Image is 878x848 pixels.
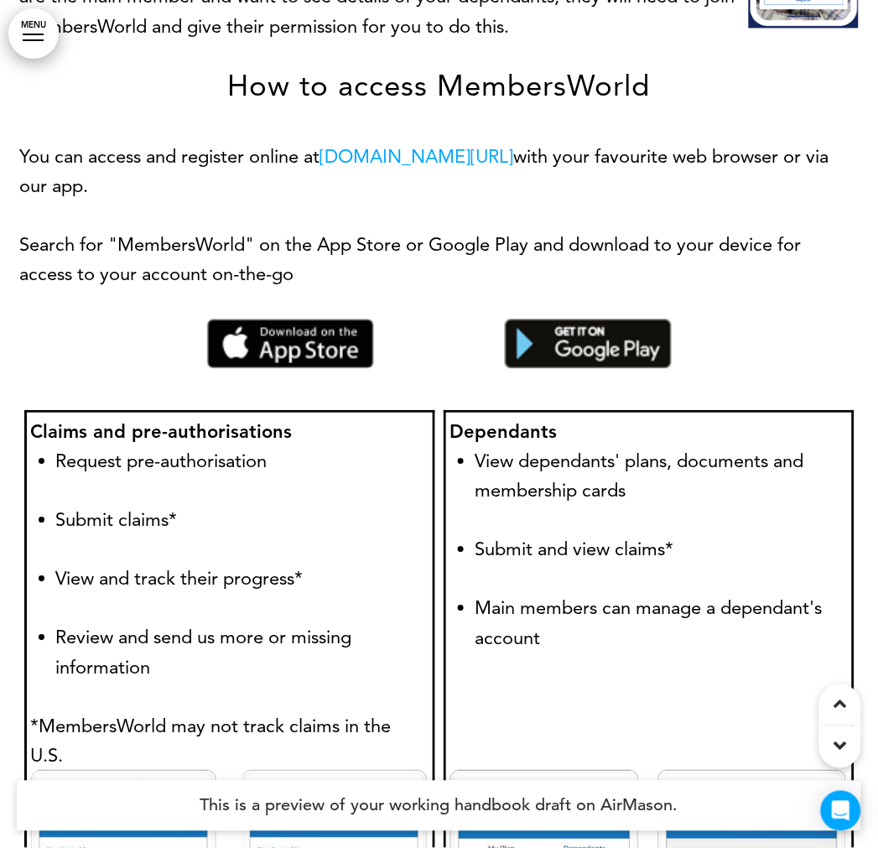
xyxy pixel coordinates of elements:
p: Submit and view claims* [475,534,848,564]
strong: Claims and pre-authorisations [31,420,293,443]
p: Request pre-authorisation [56,446,429,476]
h4: This is a preview of your working handbook draft on AirMason. [17,781,861,831]
p: Search for "MembersWorld" on the App Store or Google Play and download to your device for access ... [20,230,859,289]
p: View dependants' plans, documents and membership cards [475,446,848,505]
a: MENU [8,8,59,59]
p: *MembersWorld may not track claims in the U.S. [31,711,429,770]
strong: Dependants [450,420,558,443]
p: Main members can manage a dependant's account [475,593,848,652]
h4: How to access MembersWorld [20,70,859,100]
p: Submit claims* [56,505,429,534]
img: 1755051246454-1.png [207,319,374,368]
img: 1755051268069-1.png [505,319,672,368]
p: Review and send us more or missing information [56,622,429,681]
a: [DOMAIN_NAME][URL] [320,145,514,168]
div: Open Intercom Messenger [821,791,861,831]
p: View and track their progress* [56,564,429,593]
p: You can access and register online at with your favourite web browser or via our app. [20,142,859,200]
